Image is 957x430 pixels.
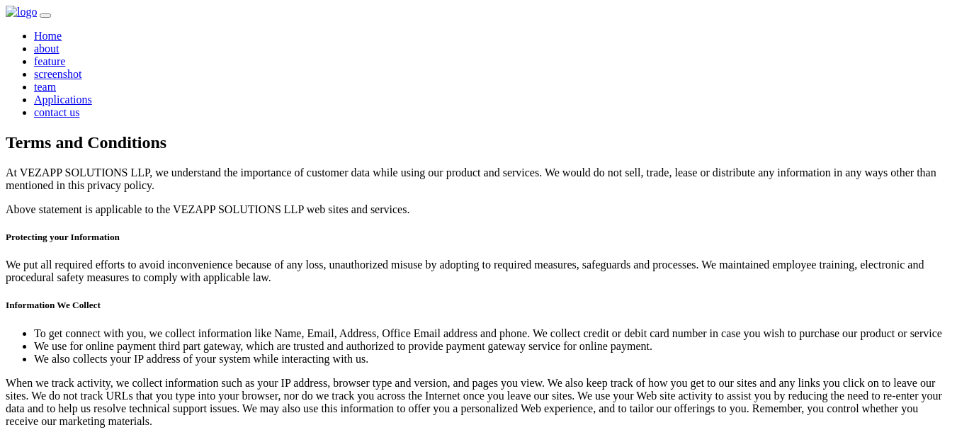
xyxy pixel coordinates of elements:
button: Toggle navigation [40,13,51,18]
a: Home [34,30,62,42]
li: We use for online payment third part gateway, which are trusted and authorized to provide payment... [34,340,951,353]
a: screenshot [34,68,82,80]
h5: Protecting your Information [6,232,951,243]
a: Applications [34,94,92,106]
img: logo [6,6,37,18]
li: To get connect with you, we collect information like Name, Email, Address, Office Email address a... [34,327,951,340]
a: feature [34,55,65,67]
p: Above statement is applicable to the VEZAPP SOLUTIONS LLP web sites and services. [6,203,951,216]
h5: Information We Collect [6,300,951,311]
a: team [34,81,56,93]
p: We put all required efforts to avoid inconvenience because of any loss, unauthorized misuse by ad... [6,259,951,284]
p: At VEZAPP SOLUTIONS LLP, we understand the importance of customer data while using our product an... [6,166,951,192]
h2: Terms and Conditions [6,133,951,152]
a: about [34,43,60,55]
a: contact us [34,106,79,118]
li: We also collects your IP address of your system while interacting with us. [34,353,951,366]
p: When we track activity, we collect information such as your IP address, browser type and version,... [6,377,951,428]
